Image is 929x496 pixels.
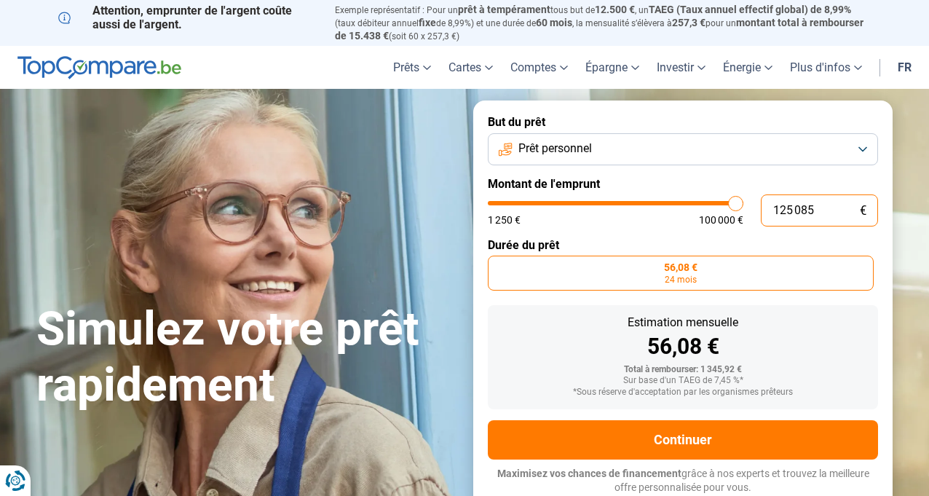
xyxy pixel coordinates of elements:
[499,317,866,328] div: Estimation mensuelle
[488,238,878,252] label: Durée du prêt
[58,4,317,31] p: Attention, emprunter de l'argent coûte aussi de l'argent.
[499,336,866,358] div: 56,08 €
[419,17,436,28] span: fixe
[518,141,592,157] span: Prêt personnel
[488,215,521,225] span: 1 250 €
[889,46,920,89] a: fr
[488,115,878,129] label: But du prêt
[860,205,866,217] span: €
[499,387,866,398] div: *Sous réserve d'acceptation par les organismes prêteurs
[577,46,648,89] a: Épargne
[488,467,878,495] p: grâce à nos experts et trouvez la meilleure offre personnalisée pour vous.
[36,302,456,414] h1: Simulez votre prêt rapidement
[488,420,878,460] button: Continuer
[502,46,577,89] a: Comptes
[17,56,181,79] img: TopCompare
[672,17,705,28] span: 257,3 €
[440,46,502,89] a: Cartes
[648,46,714,89] a: Investir
[458,4,550,15] span: prêt à tempérament
[665,275,697,284] span: 24 mois
[536,17,572,28] span: 60 mois
[488,177,878,191] label: Montant de l'emprunt
[488,133,878,165] button: Prêt personnel
[781,46,871,89] a: Plus d'infos
[335,17,863,42] span: montant total à rembourser de 15.438 €
[497,468,681,479] span: Maximisez vos chances de financement
[384,46,440,89] a: Prêts
[499,365,866,375] div: Total à rembourser: 1 345,92 €
[714,46,781,89] a: Énergie
[499,376,866,386] div: Sur base d'un TAEG de 7,45 %*
[699,215,743,225] span: 100 000 €
[664,262,697,272] span: 56,08 €
[595,4,635,15] span: 12.500 €
[335,4,871,42] p: Exemple représentatif : Pour un tous but de , un (taux débiteur annuel de 8,99%) et une durée de ...
[649,4,851,15] span: TAEG (Taux annuel effectif global) de 8,99%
